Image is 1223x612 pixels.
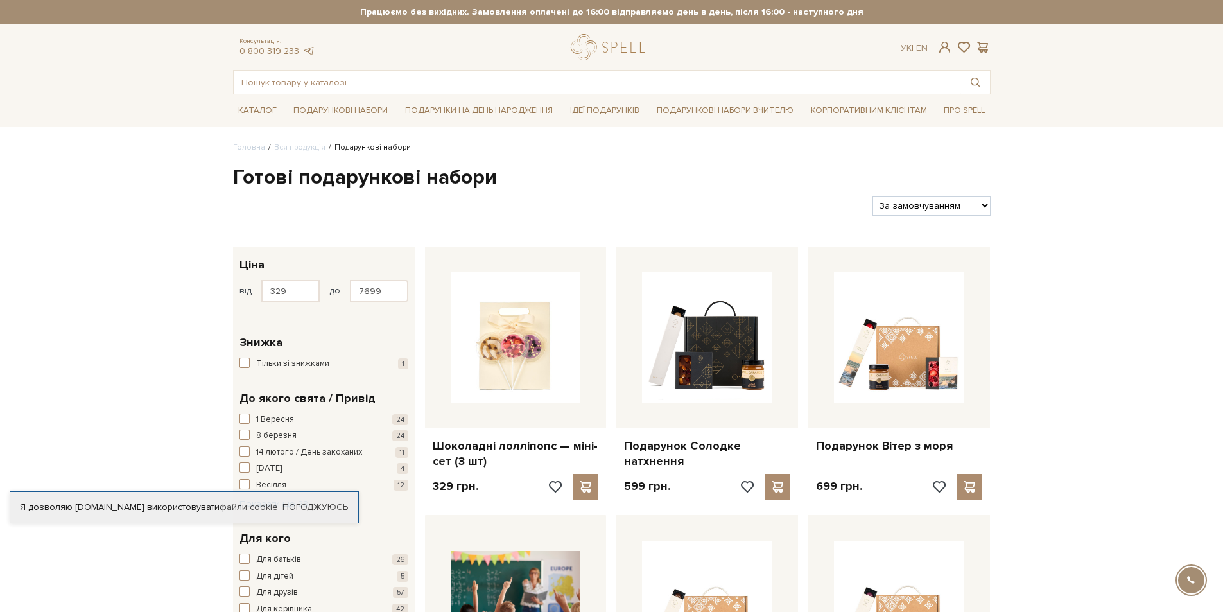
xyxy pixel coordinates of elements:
[239,479,408,492] button: Весілля 12
[239,390,376,407] span: До якого свята / Привід
[274,143,325,152] a: Вся продукція
[816,439,982,453] a: Подарунок Вітер з моря
[261,280,320,302] input: Ціна
[10,502,358,513] div: Я дозволяю [DOMAIN_NAME] використовувати
[394,480,408,491] span: 12
[233,6,991,18] strong: Працюємо без вихідних. Замовлення оплачені до 16:00 відправляємо день в день, після 16:00 - насту...
[433,439,599,469] a: Шоколадні лолліпопс — міні-сет (3 шт)
[233,164,991,191] h1: Готові подарункові набори
[392,554,408,565] span: 26
[256,358,329,371] span: Тільки зі знижками
[912,42,914,53] span: |
[239,430,408,442] button: 8 березня 24
[329,285,340,297] span: до
[239,256,265,274] span: Ціна
[901,42,928,54] div: Ук
[398,358,408,369] span: 1
[256,430,297,442] span: 8 березня
[392,414,408,425] span: 24
[239,46,299,57] a: 0 800 319 233
[256,462,282,475] span: [DATE]
[256,554,301,566] span: Для батьків
[806,101,932,121] a: Корпоративним клієнтам
[916,42,928,53] a: En
[624,479,670,494] p: 599 грн.
[239,37,315,46] span: Консультація:
[239,334,282,351] span: Знижка
[256,479,286,492] span: Весілля
[239,285,252,297] span: від
[325,142,411,153] li: Подарункові набори
[816,479,862,494] p: 699 грн.
[397,571,408,582] span: 5
[565,101,645,121] a: Ідеї подарунків
[288,101,393,121] a: Подарункові набори
[256,414,294,426] span: 1 Вересня
[302,46,315,57] a: telegram
[233,143,265,152] a: Головна
[239,530,291,547] span: Для кого
[239,586,408,599] button: Для друзів 57
[433,479,478,494] p: 329 грн.
[395,447,408,458] span: 11
[239,358,408,371] button: Тільки зі знижками 1
[392,430,408,441] span: 24
[960,71,990,94] button: Пошук товару у каталозі
[220,502,278,512] a: файли cookie
[652,100,799,121] a: Подарункові набори Вчителю
[624,439,790,469] a: Подарунок Солодке натхнення
[233,101,282,121] a: Каталог
[239,554,408,566] button: Для батьків 26
[239,414,408,426] button: 1 Вересня 24
[282,502,348,513] a: Погоджуюсь
[256,586,298,599] span: Для друзів
[571,34,651,60] a: logo
[239,462,408,475] button: [DATE] 4
[393,587,408,598] span: 57
[234,71,960,94] input: Пошук товару у каталозі
[256,570,293,583] span: Для дітей
[350,280,408,302] input: Ціна
[400,101,558,121] a: Подарунки на День народження
[397,463,408,474] span: 4
[239,446,408,459] button: 14 лютого / День закоханих 11
[939,101,990,121] a: Про Spell
[239,570,408,583] button: Для дітей 5
[256,446,362,459] span: 14 лютого / День закоханих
